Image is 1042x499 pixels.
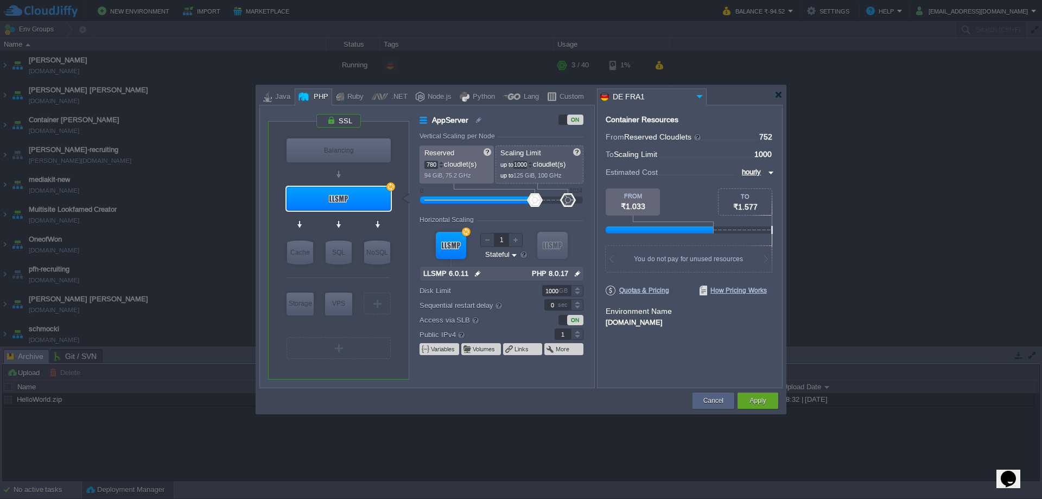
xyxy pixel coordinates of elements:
div: NoSQL Databases [364,241,390,264]
div: Create New Layer [287,337,391,359]
div: [DOMAIN_NAME] [606,317,774,326]
button: Apply [749,395,766,406]
div: sec [558,300,570,310]
div: TO [719,193,772,200]
div: Node.js [424,89,452,105]
span: Scaling Limit [500,149,541,157]
div: Load Balancer [287,138,391,162]
iframe: chat widget [996,456,1031,488]
span: To [606,150,614,159]
div: Elastic VPS [325,293,352,315]
div: NoSQL [364,241,390,264]
div: FROM [606,193,660,199]
span: 94 GiB, 75.2 GHz [424,172,471,179]
span: 1000 [754,150,772,159]
button: More [556,345,570,353]
div: AppServer [287,187,391,211]
div: Cache [287,241,313,264]
div: GB [559,286,570,296]
span: ₹1.577 [733,203,758,211]
span: Scaling Limit [614,150,657,159]
span: Reserved Cloudlets [624,132,702,141]
div: SQL Databases [326,241,352,264]
label: Disk Limit [420,285,530,296]
div: 1024 [569,187,582,194]
div: Java [272,89,290,105]
div: PHP [310,89,328,105]
button: Variables [431,345,456,353]
span: 752 [759,132,772,141]
div: Balancing [287,138,391,162]
label: Access via SLB [420,314,530,326]
button: Links [514,345,530,353]
div: Python [469,89,495,105]
div: Lang [520,89,539,105]
label: Environment Name [606,307,672,315]
label: Sequential restart delay [420,299,530,311]
div: SQL [326,241,352,264]
span: up to [500,161,513,168]
div: VPS [325,293,352,314]
div: ON [567,115,583,125]
div: ON [567,315,583,325]
span: From [606,132,624,141]
label: Public IPv4 [420,329,530,340]
div: Storage Containers [287,293,314,315]
button: Cancel [703,395,723,406]
span: Estimated Cost [606,166,658,178]
span: How Pricing Works [700,286,767,295]
button: Volumes [473,345,496,353]
div: Create New Layer [364,293,391,314]
div: Vertical Scaling per Node [420,132,498,140]
p: cloudlet(s) [424,157,490,169]
p: cloudlet(s) [500,157,580,169]
div: 0 [420,187,423,194]
div: Container Resources [606,116,678,124]
span: up to [500,172,513,179]
div: Ruby [344,89,364,105]
span: ₹1.033 [621,202,645,211]
div: Storage [287,293,314,314]
span: 125 GiB, 100 GHz [513,172,562,179]
div: Custom [556,89,584,105]
span: Reserved [424,149,454,157]
div: Horizontal Scaling [420,216,476,224]
div: .NET [388,89,408,105]
span: Quotas & Pricing [606,286,669,295]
